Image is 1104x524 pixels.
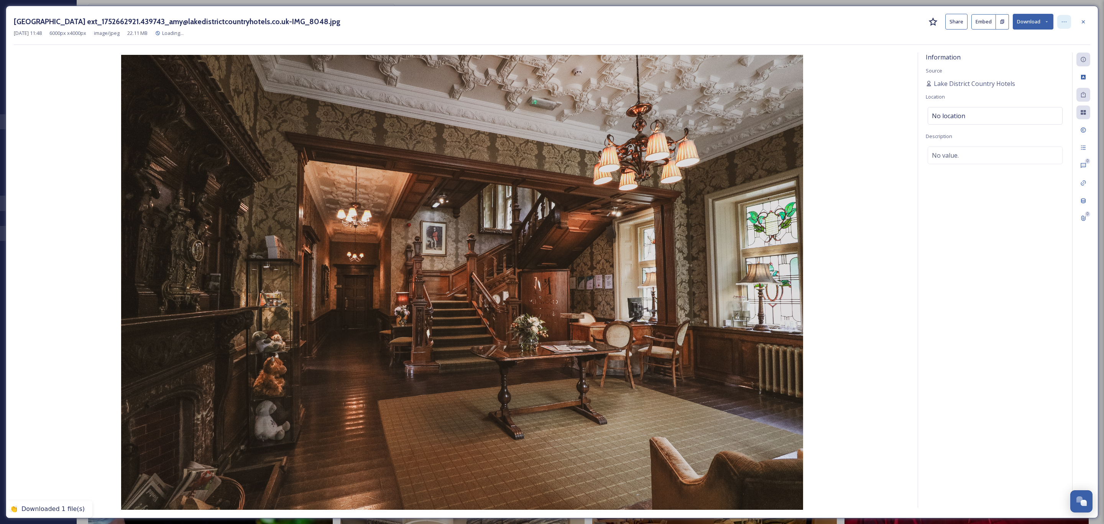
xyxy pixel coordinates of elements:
button: Download [1013,14,1053,30]
img: amy%40lakedistrictcountryhotels.co.uk-IMG_8048.jpg [14,55,910,510]
span: Location [926,93,945,100]
div: 0 [1085,211,1090,217]
span: Source [926,67,942,74]
span: 6000 px x 4000 px [49,30,86,37]
span: 22.11 MB [127,30,148,37]
span: Information [926,53,961,61]
span: No value. [932,151,959,160]
div: 0 [1085,158,1090,164]
span: Description [926,133,952,140]
span: No location [932,111,965,120]
div: Downloaded 1 file(s) [21,505,85,513]
button: Share [945,14,968,30]
button: Embed [971,14,996,30]
button: Open Chat [1070,490,1092,512]
h3: [GEOGRAPHIC_DATA] ext_1752662921.439743_amy@lakedistrictcountryhotels.co.uk-IMG_8048.jpg [14,16,340,27]
div: 👏 [10,505,18,513]
span: image/jpeg [94,30,120,37]
span: Lake District Country Hotels [934,79,1015,88]
span: [DATE] 11:48 [14,30,42,37]
span: Loading... [162,30,184,36]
